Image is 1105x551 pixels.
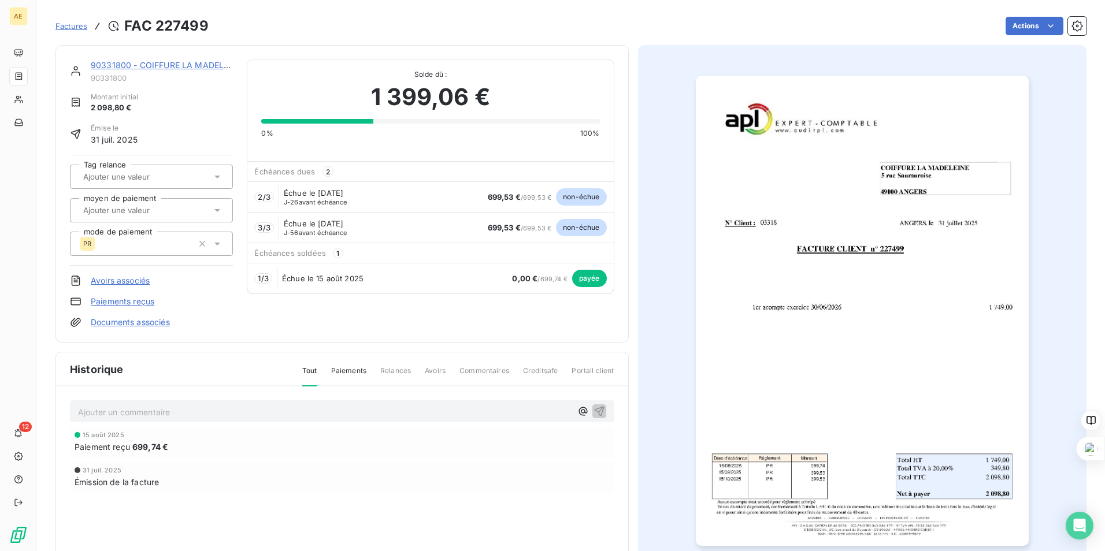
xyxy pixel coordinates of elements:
span: Échue le [DATE] [284,219,343,228]
span: avant échéance [284,199,347,206]
span: non-échue [556,219,606,236]
a: Documents associés [91,317,170,328]
span: 1 [333,248,343,258]
span: Portail client [572,366,614,385]
input: Ajouter une valeur [82,205,198,215]
span: 699,74 € [132,441,168,453]
span: 699,53 € [488,223,521,232]
span: Échue le [DATE] [284,188,343,198]
span: non-échue [556,188,606,206]
span: 0% [261,128,273,139]
span: J-56 [284,229,299,237]
a: 90331800 - COIFFURE LA MADELEINE [91,60,242,70]
span: 2 / 3 [258,192,270,202]
span: Montant initial [91,92,138,102]
span: Tout [302,366,317,386]
span: Échue le 15 août 2025 [282,274,364,283]
span: J-26 [284,198,299,206]
span: / 699,53 € [488,193,552,202]
span: 1 / 3 [258,274,268,283]
span: 12 [19,422,32,432]
span: Émission de la facture [75,476,159,488]
span: 1 399,06 € [371,80,490,114]
a: Avoirs associés [91,275,150,286]
input: Ajouter une valeur [82,172,198,182]
span: Émise le [91,123,138,133]
span: / 699,74 € [512,275,567,283]
a: Paiements reçus [91,296,154,307]
span: 699,53 € [488,192,521,202]
span: Avoirs [425,366,446,385]
span: Factures [55,21,87,31]
img: Logo LeanPay [9,526,28,544]
span: Échéances soldées [254,248,326,258]
span: PR [83,240,91,247]
span: Relances [380,366,411,385]
span: 31 juil. 2025 [91,133,138,146]
span: Commentaires [459,366,509,385]
h3: FAC 227499 [124,16,209,36]
span: 90331800 [91,73,233,83]
span: / 699,53 € [488,224,552,232]
div: AE [9,7,28,25]
span: 2 [322,166,333,177]
span: avant échéance [284,229,347,236]
span: 15 août 2025 [83,431,124,438]
span: 31 juil. 2025 [83,467,121,474]
span: 100% [580,128,600,139]
span: Solde dû : [261,69,599,80]
span: Creditsafe [523,366,558,385]
div: Open Intercom Messenger [1066,512,1093,539]
span: 2 098,80 € [91,102,138,114]
span: Historique [70,362,124,377]
span: Échéances dues [254,167,315,176]
span: payée [572,270,607,287]
img: invoice_thumbnail [696,76,1029,546]
span: 3 / 3 [258,223,270,232]
span: Paiement reçu [75,441,130,453]
a: Factures [55,20,87,32]
button: Actions [1006,17,1063,35]
span: Paiements [331,366,366,385]
span: 0,00 € [512,274,537,283]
